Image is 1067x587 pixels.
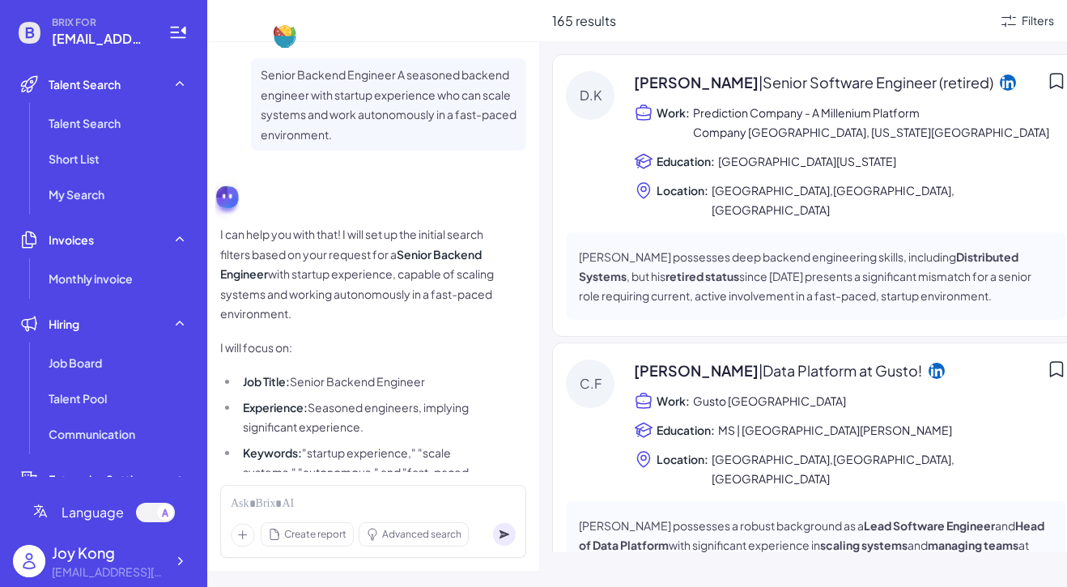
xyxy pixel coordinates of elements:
[693,103,1066,142] span: Prediction Company - A Millenium Platform Company [GEOGRAPHIC_DATA], [US_STATE][GEOGRAPHIC_DATA]
[552,12,616,29] span: 165 results
[243,400,308,415] strong: Experience:
[284,527,346,542] span: Create report
[657,104,690,121] span: Work:
[13,545,45,577] img: user_logo.png
[243,374,290,389] strong: Job Title:
[928,538,1018,552] strong: managing teams
[712,449,1066,488] span: [GEOGRAPHIC_DATA],[GEOGRAPHIC_DATA],[GEOGRAPHIC_DATA]
[718,420,952,440] span: MS | [GEOGRAPHIC_DATA][PERSON_NAME]
[239,372,495,392] li: Senior Backend Engineer
[49,151,100,167] span: Short List
[49,76,121,92] span: Talent Search
[566,71,614,120] div: D.K
[634,359,922,381] span: [PERSON_NAME]
[52,564,165,581] div: joy@joinbrix.com
[239,443,495,503] li: "startup experience," "scale systems," "autonomous," and "fast-paced environment."
[49,471,152,487] span: Enterprise Settings
[1022,12,1054,29] div: Filters
[566,359,614,408] div: C.F
[49,355,102,371] span: Job Board
[49,316,79,332] span: Hiring
[243,445,302,460] strong: Keywords:
[52,542,165,564] div: Joy Kong
[657,422,715,438] span: Education:
[820,538,908,552] strong: scaling systems
[52,29,149,49] span: joy@joinbrix.com
[49,186,104,202] span: My Search
[49,232,94,248] span: Invoices
[220,338,495,358] p: I will focus on:
[657,393,690,409] span: Work:
[49,115,121,131] span: Talent Search
[261,65,516,144] p: Senior Backend Engineer A seasoned backend engineer with startup experience who can scale systems...
[220,224,495,324] p: I can help you with that! I will set up the initial search filters based on your request for a wi...
[759,361,922,380] span: | Data Platform at Gusto!
[239,398,495,437] li: Seasoned engineers, implying significant experience.
[693,391,846,410] span: Gusto [GEOGRAPHIC_DATA]
[62,503,124,522] span: Language
[759,73,993,91] span: | Senior Software Engineer (retired)
[52,16,149,29] span: BRIX FOR
[49,390,107,406] span: Talent Pool
[712,181,1066,219] span: [GEOGRAPHIC_DATA],[GEOGRAPHIC_DATA],[GEOGRAPHIC_DATA]
[49,426,135,442] span: Communication
[665,269,739,283] strong: retired status
[579,247,1053,305] p: [PERSON_NAME] possesses deep backend engineering skills, including , but his since [DATE] present...
[718,151,896,171] span: [GEOGRAPHIC_DATA][US_STATE]
[864,518,995,533] strong: Lead Software Engineer
[657,451,708,467] span: Location:
[634,71,993,93] span: [PERSON_NAME]
[382,527,461,542] span: Advanced search
[49,270,133,287] span: Monthly invoice
[657,153,715,169] span: Education:
[657,182,708,198] span: Location:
